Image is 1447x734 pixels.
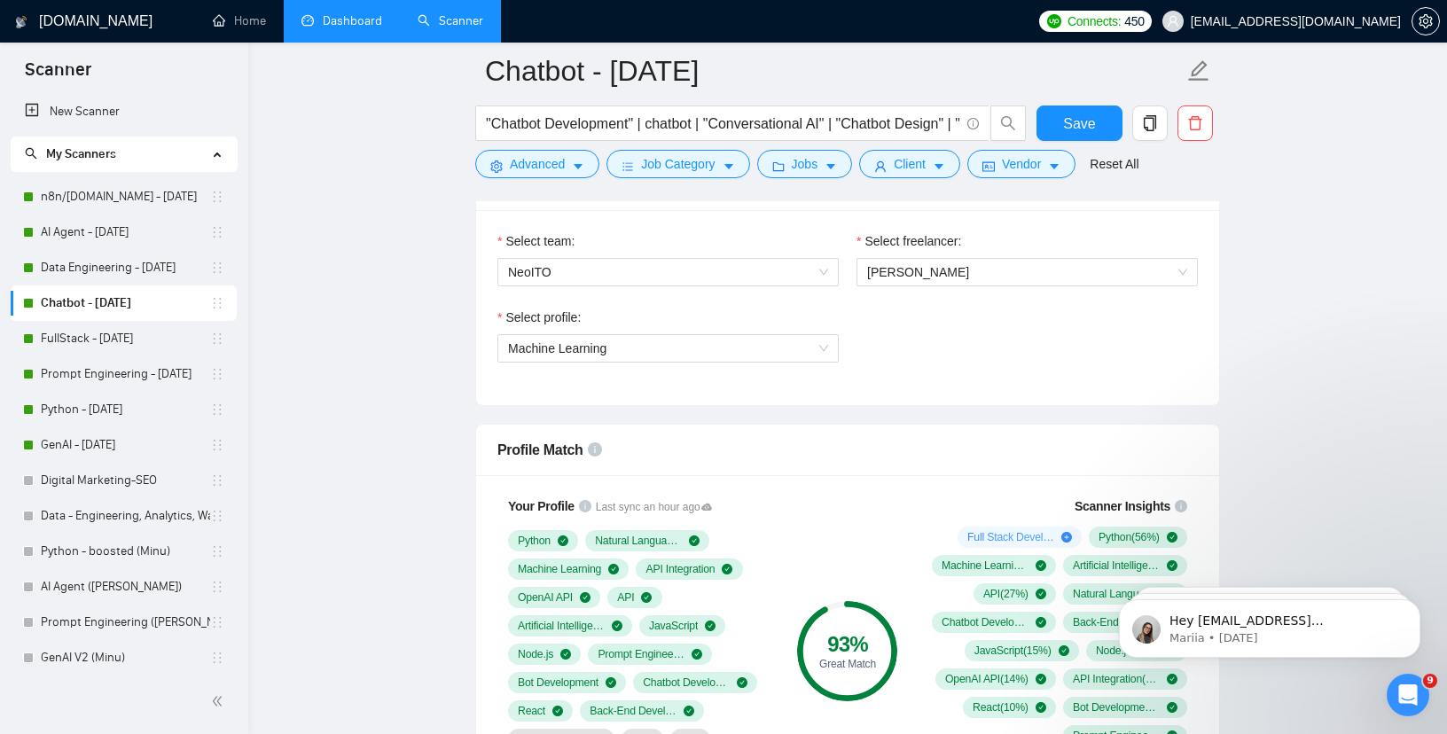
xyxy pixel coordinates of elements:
[560,649,571,660] span: check-circle
[11,285,237,321] li: Chatbot - June 2025
[1047,14,1061,28] img: upwork-logo.png
[490,160,503,173] span: setting
[15,8,27,36] img: logo
[510,154,565,174] span: Advanced
[982,160,995,173] span: idcard
[1412,14,1439,28] span: setting
[1099,530,1160,544] span: Python ( 56 %)
[210,651,224,665] span: holder
[1175,500,1187,512] span: info-circle
[1187,59,1210,82] span: edit
[991,115,1025,131] span: search
[41,427,210,463] a: GenAI - [DATE]
[1036,702,1046,713] span: check-circle
[606,677,616,688] span: check-circle
[974,644,1052,658] span: JavaScript ( 15 %)
[41,605,210,640] a: Prompt Engineering ([PERSON_NAME])
[518,619,605,633] span: Artificial Intelligence
[894,154,926,174] span: Client
[558,535,568,546] span: check-circle
[11,463,237,498] li: Digital Marketing-SEO
[1167,532,1177,543] span: check-circle
[210,296,224,310] span: holder
[1178,115,1212,131] span: delete
[825,160,837,173] span: caret-down
[1036,674,1046,684] span: check-circle
[590,704,677,718] span: Back-End Development
[11,569,237,605] li: AI Agent (Aswathi)
[772,160,785,173] span: folder
[418,13,483,28] a: searchScanner
[1412,14,1440,28] a: setting
[210,367,224,381] span: holder
[11,356,237,392] li: Prompt Engineering - June 2025
[622,160,634,173] span: bars
[41,215,210,250] a: AI Agent - [DATE]
[11,94,237,129] li: New Scanner
[1061,532,1072,543] span: plus-circle
[572,160,584,173] span: caret-down
[497,442,583,457] span: Profile Match
[210,473,224,488] span: holder
[11,498,237,534] li: Data - Engineering, Analytics, Warehousing - Final (Minu)
[856,231,961,251] label: Select freelancer:
[942,558,1029,573] span: Machine Learning ( 37 %)
[497,231,575,251] label: Select team:
[588,442,602,457] span: info-circle
[210,190,224,204] span: holder
[1167,702,1177,713] span: check-circle
[41,498,210,534] a: Data - Engineering, Analytics, Warehousing - Final (Minu)
[757,150,853,178] button: folderJobscaret-down
[210,509,224,523] span: holder
[11,57,106,94] span: Scanner
[598,647,684,661] span: Prompt Engineering
[41,392,210,427] a: Python - [DATE]
[684,706,694,716] span: check-circle
[617,590,634,605] span: API
[210,225,224,239] span: holder
[933,160,945,173] span: caret-down
[1059,645,1069,656] span: check-circle
[11,427,237,463] li: GenAI - June 2025
[41,321,210,356] a: FullStack - [DATE]
[1036,105,1122,141] button: Save
[25,147,37,160] span: search
[1002,154,1041,174] span: Vendor
[518,590,573,605] span: OpenAI API
[552,706,563,716] span: check-circle
[25,146,116,161] span: My Scanners
[641,154,715,174] span: Job Category
[210,438,224,452] span: holder
[967,530,1054,544] span: Full Stack Development ( 29 %)
[1132,105,1168,141] button: copy
[475,150,599,178] button: settingAdvancedcaret-down
[792,154,818,174] span: Jobs
[595,534,682,548] span: Natural Language Processing
[1073,558,1160,573] span: Artificial Intelligence ( 32 %)
[210,544,224,558] span: holder
[210,615,224,629] span: holder
[518,647,553,661] span: Node.js
[705,621,716,631] span: check-circle
[1090,154,1138,174] a: Reset All
[210,402,224,417] span: holder
[973,700,1029,714] span: React ( 10 %)
[967,150,1075,178] button: idcardVendorcaret-down
[649,619,698,633] span: JavaScript
[41,285,210,321] a: Chatbot - [DATE]
[990,105,1026,141] button: search
[210,261,224,275] span: holder
[25,94,223,129] a: New Scanner
[1167,560,1177,571] span: check-circle
[859,150,960,178] button: userClientcaret-down
[46,146,116,161] span: My Scanners
[211,692,229,710] span: double-left
[645,562,715,576] span: API Integration
[1073,700,1160,714] span: Bot Development ( 9 %)
[41,569,210,605] a: AI Agent ([PERSON_NAME])
[945,672,1029,686] span: OpenAI API ( 14 %)
[41,534,210,569] a: Python - boosted (Minu)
